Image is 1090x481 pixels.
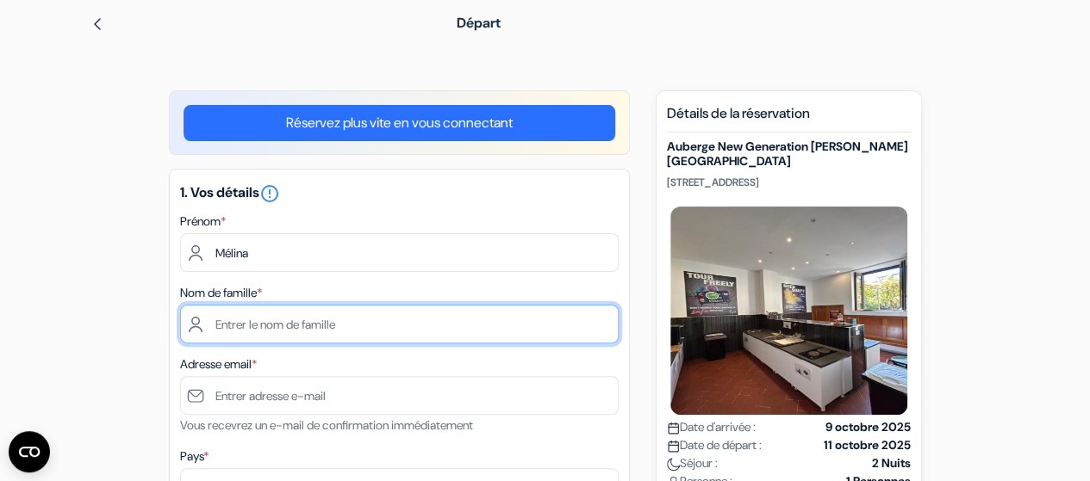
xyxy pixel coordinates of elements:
[180,376,619,415] input: Entrer adresse e-mail
[824,436,911,454] strong: 11 octobre 2025
[667,105,911,133] h5: Détails de la réservation
[667,422,680,435] img: calendar.svg
[667,139,911,169] h5: Auberge New Generation [PERSON_NAME][GEOGRAPHIC_DATA]
[667,454,718,472] span: Séjour :
[667,418,756,436] span: Date d'arrivée :
[667,176,911,189] p: [STREET_ADDRESS]
[180,213,226,231] label: Prénom
[90,17,104,31] img: left_arrow.svg
[667,458,680,471] img: moon.svg
[180,284,262,302] label: Nom de famille
[180,355,257,373] label: Adresse email
[259,183,280,204] i: error_outline
[825,418,911,436] strong: 9 octobre 2025
[667,440,680,453] img: calendar.svg
[180,417,473,433] small: Vous recevrez un e-mail de confirmation immédiatement
[9,431,50,472] button: Ouvrir le widget CMP
[184,105,615,141] a: Réservez plus vite en vous connectant
[180,183,619,204] h5: 1. Vos détails
[180,305,619,343] input: Entrer le nom de famille
[259,183,280,201] a: error_outline
[457,14,501,32] span: Départ
[180,233,619,272] input: Entrez votre prénom
[872,454,911,472] strong: 2 Nuits
[667,436,762,454] span: Date de départ :
[180,447,209,466] label: Pays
